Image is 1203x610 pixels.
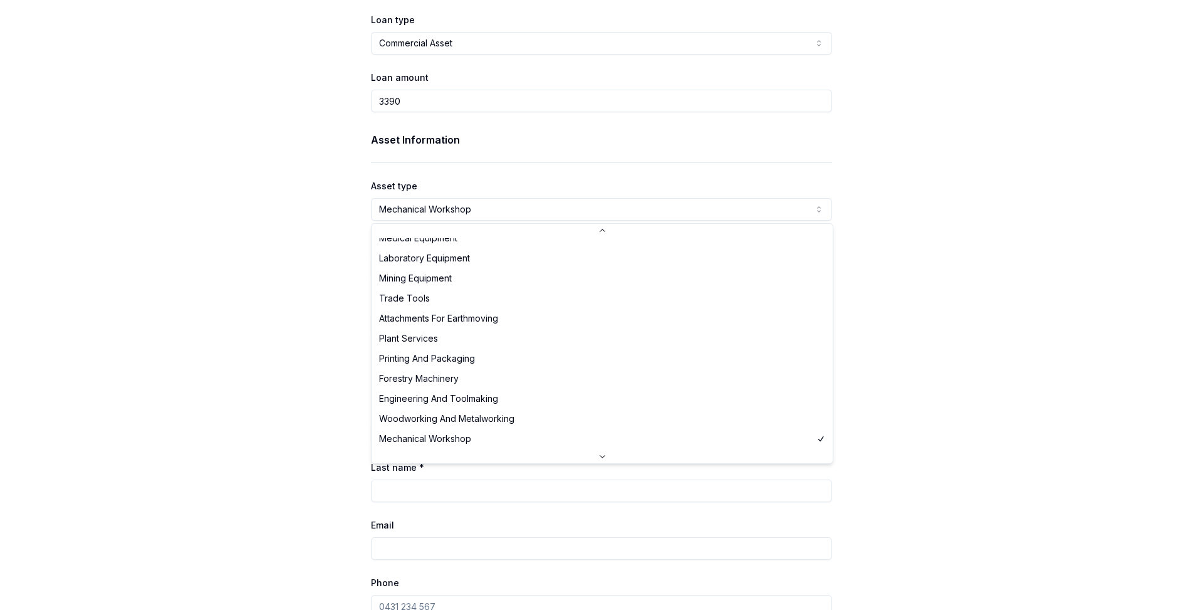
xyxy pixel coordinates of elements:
[379,392,498,405] span: Engineering And Toolmaking
[379,292,430,305] span: Trade Tools
[379,332,438,345] span: Plant Services
[379,232,457,245] span: Medical Equipment
[379,252,470,265] span: Laboratory Equipment
[379,272,452,285] span: Mining Equipment
[379,352,475,365] span: Printing And Packaging
[379,433,471,445] span: Mechanical Workshop
[379,372,459,385] span: Forestry Machinery
[379,413,514,425] span: Woodworking And Metalworking
[379,312,498,325] span: Attachments For Earthmoving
